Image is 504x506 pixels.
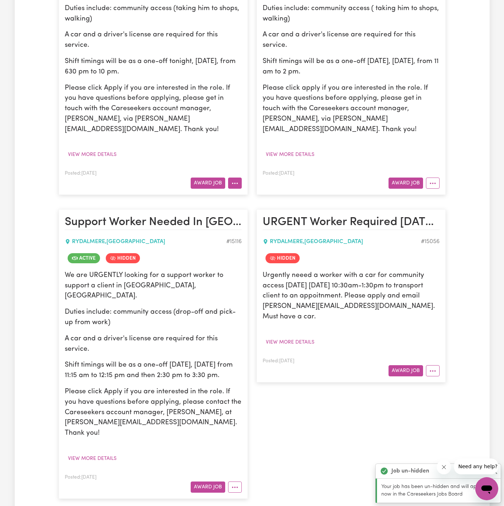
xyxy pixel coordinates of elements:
div: Job ID #15056 [421,237,440,246]
span: Posted: [DATE] [65,475,96,480]
div: RYDALMERE , [GEOGRAPHIC_DATA] [65,237,226,246]
p: Shift timings will be as a one-off tonight, [DATE], from 630 pm to 10 pm. [65,57,242,77]
p: A car and a driver's license are required for this service. [65,30,242,51]
button: View more details [65,453,120,464]
span: Job is hidden [106,253,140,263]
button: Award Job [389,178,423,189]
div: RYDALMERE , [GEOGRAPHIC_DATA] [263,237,421,246]
iframe: Button to launch messaging window [475,477,498,500]
p: A car and a driver's license are required for this service. [65,334,242,355]
button: More options [228,482,242,493]
button: View more details [65,149,120,160]
p: We are URGENTLY looking for a support worker to support a client in [GEOGRAPHIC_DATA], [GEOGRAPHI... [65,270,242,301]
p: Please click Apply if you are interested in the role. If you have questions before applying, plea... [65,387,242,439]
strong: Job un-hidden [391,467,429,475]
div: Job ID #15116 [226,237,242,246]
p: Duties include: community access (taking him to shops, walking) [65,4,242,24]
button: Award Job [389,365,423,376]
h2: Support Worker Needed In Rydalmere, NSW. [65,215,242,230]
button: More options [426,178,440,189]
iframe: Close message [437,460,451,474]
p: A car and a driver's license are required for this service. [263,30,440,51]
span: Posted: [DATE] [263,171,294,176]
iframe: Message from company [454,458,498,474]
span: Job is hidden [265,253,300,263]
p: Duties include: community access (drop-off and pick-up from work) [65,307,242,328]
span: Job is active [68,253,100,263]
button: View more details [263,149,318,160]
button: More options [426,365,440,376]
span: Posted: [DATE] [65,171,96,176]
p: Please click Apply if you are interested in the role. If you have questions before applying, plea... [65,83,242,135]
h2: URGENT Worker Required 9.9.25 Community Access [263,215,440,230]
button: Award Job [191,482,225,493]
span: Posted: [DATE] [263,359,294,363]
button: Award Job [191,178,225,189]
p: Shift timings will be as a one-off [DATE], [DATE] from 11:15 am to 12:15 pm and then 2:30 pm to 3... [65,360,242,381]
p: Shift timings will be as a one-off [DATE], [DATE], from 11 am to 2 pm. [263,57,440,77]
p: Duties include: community access ( taking him to shops, walking) [263,4,440,24]
button: More options [228,178,242,189]
p: Your job has been un-hidden and will appear now in the Careseekers Jobs Board [381,483,496,498]
p: Please click apply if you are interested in the role. If you have questions before applying, plea... [263,83,440,135]
p: Urgently neeed a worker with a car for community access [DATE] [DATE] 10:30am-1:30pm to transport... [263,270,440,322]
button: View more details [263,337,318,348]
